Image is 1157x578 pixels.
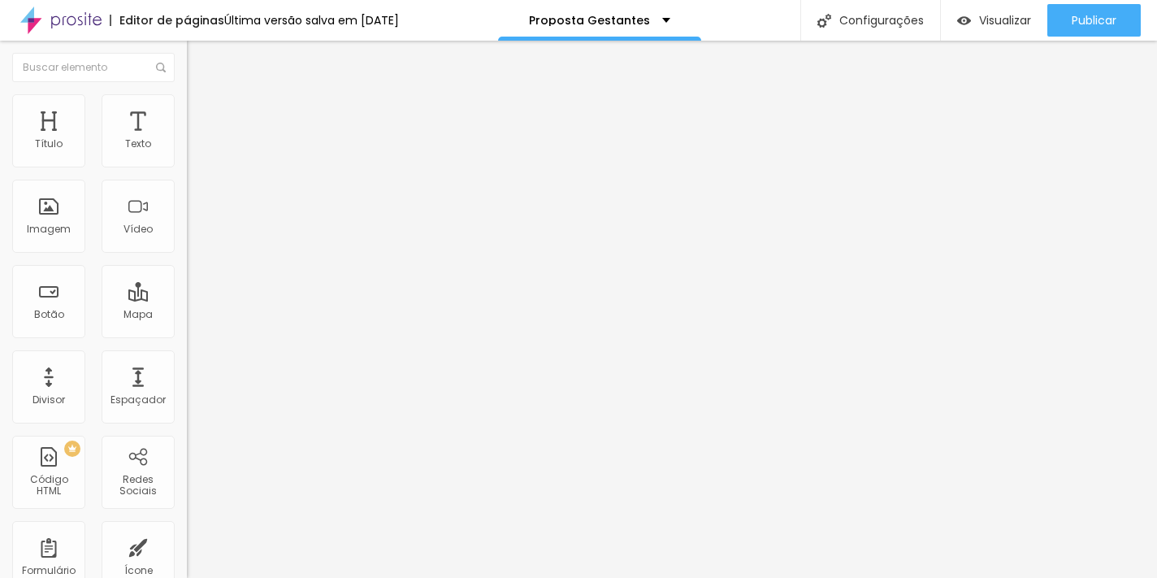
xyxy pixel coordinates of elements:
div: Texto [125,138,151,150]
div: Última versão salva em [DATE] [224,15,399,26]
span: Publicar [1072,14,1116,27]
div: Ícone [124,565,153,576]
div: Redes Sociais [106,474,170,498]
div: Divisor [32,394,65,406]
div: Título [35,138,63,150]
div: Imagem [27,224,71,235]
button: Visualizar [941,4,1047,37]
div: Espaçador [110,394,166,406]
div: Vídeo [123,224,153,235]
p: Proposta Gestantes [529,15,650,26]
span: Visualizar [979,14,1031,27]
iframe: Editor [187,41,1157,578]
img: Icone [156,63,166,72]
img: Icone [817,14,831,28]
div: Editor de páginas [110,15,224,26]
button: Publicar [1047,4,1141,37]
img: view-1.svg [957,14,971,28]
div: Código HTML [16,474,80,498]
div: Mapa [123,309,153,320]
div: Botão [34,309,64,320]
input: Buscar elemento [12,53,175,82]
div: Formulário [22,565,76,576]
